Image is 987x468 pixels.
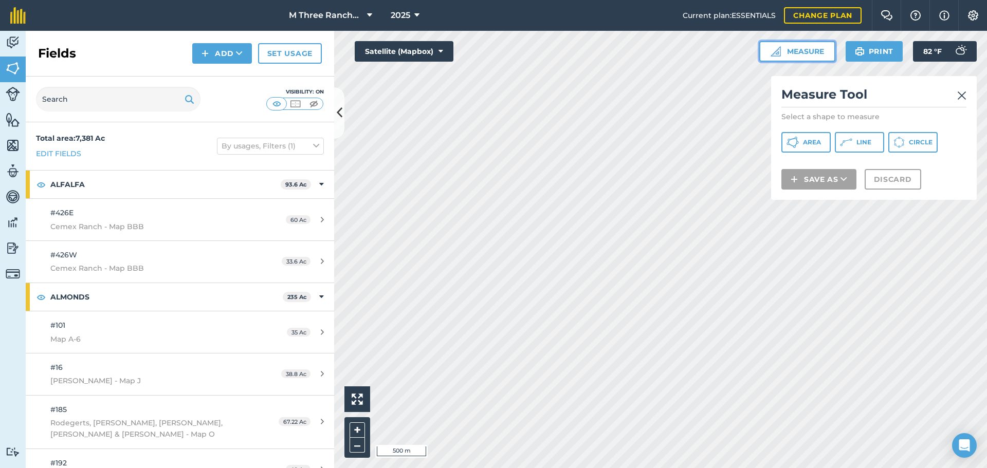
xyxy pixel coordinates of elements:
span: Current plan : ESSENTIALS [683,10,776,21]
span: M Three Ranches LLC [289,9,363,22]
button: Area [781,132,831,153]
img: A cog icon [967,10,979,21]
img: svg+xml;base64,PHN2ZyB4bWxucz0iaHR0cDovL3d3dy53My5vcmcvMjAwMC9zdmciIHdpZHRoPSIxOCIgaGVpZ2h0PSIyNC... [36,291,46,303]
img: svg+xml;base64,PD94bWwgdmVyc2lvbj0iMS4wIiBlbmNvZGluZz0idXRmLTgiPz4KPCEtLSBHZW5lcmF0b3I6IEFkb2JlIE... [6,240,20,256]
h2: Measure Tool [781,86,966,107]
span: 67.22 Ac [279,417,310,426]
span: Cemex Ranch - Map BBB [50,221,244,232]
div: Open Intercom Messenger [952,433,977,458]
img: svg+xml;base64,PD94bWwgdmVyc2lvbj0iMS4wIiBlbmNvZGluZz0idXRmLTgiPz4KPCEtLSBHZW5lcmF0b3I6IEFkb2JlIE... [6,189,20,204]
img: svg+xml;base64,PD94bWwgdmVyc2lvbj0iMS4wIiBlbmNvZGluZz0idXRmLTgiPz4KPCEtLSBHZW5lcmF0b3I6IEFkb2JlIE... [6,447,20,457]
button: Line [835,132,884,153]
button: + [350,422,365,438]
span: Map A-6 [50,333,244,345]
span: #426E [50,208,74,217]
img: svg+xml;base64,PD94bWwgdmVyc2lvbj0iMS4wIiBlbmNvZGluZz0idXRmLTgiPz4KPCEtLSBHZW5lcmF0b3I6IEFkb2JlIE... [6,163,20,179]
img: svg+xml;base64,PD94bWwgdmVyc2lvbj0iMS4wIiBlbmNvZGluZz0idXRmLTgiPz4KPCEtLSBHZW5lcmF0b3I6IEFkb2JlIE... [950,41,971,62]
span: #426W [50,250,77,259]
img: fieldmargin Logo [10,7,26,24]
button: Save as [781,169,856,190]
input: Search [36,87,200,111]
img: Four arrows, one pointing top left, one top right, one bottom right and the last bottom left [352,394,363,405]
div: Visibility: On [266,88,324,96]
a: Change plan [784,7,862,24]
strong: ALMONDS [50,283,283,311]
strong: ALFALFA [50,171,281,198]
img: svg+xml;base64,PD94bWwgdmVyc2lvbj0iMS4wIiBlbmNvZGluZz0idXRmLTgiPz4KPCEtLSBHZW5lcmF0b3I6IEFkb2JlIE... [6,87,20,101]
img: svg+xml;base64,PHN2ZyB4bWxucz0iaHR0cDovL3d3dy53My5vcmcvMjAwMC9zdmciIHdpZHRoPSIyMiIgaGVpZ2h0PSIzMC... [957,89,966,102]
strong: Total area : 7,381 Ac [36,134,105,143]
img: svg+xml;base64,PD94bWwgdmVyc2lvbj0iMS4wIiBlbmNvZGluZz0idXRmLTgiPz4KPCEtLSBHZW5lcmF0b3I6IEFkb2JlIE... [6,267,20,281]
img: svg+xml;base64,PHN2ZyB4bWxucz0iaHR0cDovL3d3dy53My5vcmcvMjAwMC9zdmciIHdpZHRoPSIxOCIgaGVpZ2h0PSIyNC... [36,178,46,191]
a: Edit fields [36,148,81,159]
img: svg+xml;base64,PHN2ZyB4bWxucz0iaHR0cDovL3d3dy53My5vcmcvMjAwMC9zdmciIHdpZHRoPSIxNCIgaGVpZ2h0PSIyNC... [791,173,798,185]
button: By usages, Filters (1) [217,138,324,154]
img: Two speech bubbles overlapping with the left bubble in the forefront [881,10,893,21]
img: svg+xml;base64,PHN2ZyB4bWxucz0iaHR0cDovL3d3dy53My5vcmcvMjAwMC9zdmciIHdpZHRoPSIxOSIgaGVpZ2h0PSIyNC... [855,45,865,58]
a: #426ECemex Ranch - Map BBB60 Ac [26,199,334,240]
span: Line [856,138,871,146]
button: Circle [888,132,938,153]
span: 82 ° F [923,41,942,62]
img: svg+xml;base64,PHN2ZyB4bWxucz0iaHR0cDovL3d3dy53My5vcmcvMjAwMC9zdmciIHdpZHRoPSIxOSIgaGVpZ2h0PSIyNC... [185,93,194,105]
img: svg+xml;base64,PHN2ZyB4bWxucz0iaHR0cDovL3d3dy53My5vcmcvMjAwMC9zdmciIHdpZHRoPSIxNCIgaGVpZ2h0PSIyNC... [202,47,209,60]
img: svg+xml;base64,PD94bWwgdmVyc2lvbj0iMS4wIiBlbmNvZGluZz0idXRmLTgiPz4KPCEtLSBHZW5lcmF0b3I6IEFkb2JlIE... [6,35,20,50]
img: svg+xml;base64,PD94bWwgdmVyc2lvbj0iMS4wIiBlbmNvZGluZz0idXRmLTgiPz4KPCEtLSBHZW5lcmF0b3I6IEFkb2JlIE... [6,215,20,230]
button: 82 °F [913,41,977,62]
strong: 235 Ac [287,293,307,301]
span: Area [803,138,821,146]
span: 2025 [391,9,410,22]
button: Measure [759,41,835,62]
img: svg+xml;base64,PHN2ZyB4bWxucz0iaHR0cDovL3d3dy53My5vcmcvMjAwMC9zdmciIHdpZHRoPSI1NiIgaGVpZ2h0PSI2MC... [6,138,20,153]
span: #192 [50,458,67,467]
button: Print [846,41,903,62]
span: 38.8 Ac [281,369,310,378]
img: svg+xml;base64,PHN2ZyB4bWxucz0iaHR0cDovL3d3dy53My5vcmcvMjAwMC9zdmciIHdpZHRoPSIxNyIgaGVpZ2h0PSIxNy... [939,9,949,22]
strong: 93.6 Ac [285,181,307,188]
a: Set usage [258,43,322,64]
div: ALFALFA93.6 Ac [26,171,334,198]
span: [PERSON_NAME] - Map J [50,375,244,386]
img: svg+xml;base64,PHN2ZyB4bWxucz0iaHR0cDovL3d3dy53My5vcmcvMjAwMC9zdmciIHdpZHRoPSI1MCIgaGVpZ2h0PSI0MC... [307,99,320,109]
span: #185 [50,405,67,414]
div: ALMONDS235 Ac [26,283,334,311]
span: Rodegerts, [PERSON_NAME], [PERSON_NAME], [PERSON_NAME] & [PERSON_NAME] - Map O [50,417,244,440]
span: 35 Ac [287,328,310,336]
a: #426WCemex Ranch - Map BBB33.6 Ac [26,241,334,283]
p: Select a shape to measure [781,111,966,122]
button: – [350,438,365,453]
button: Add [192,43,252,64]
span: 33.6 Ac [282,257,310,266]
a: #16[PERSON_NAME] - Map J38.8 Ac [26,353,334,395]
img: svg+xml;base64,PHN2ZyB4bWxucz0iaHR0cDovL3d3dy53My5vcmcvMjAwMC9zdmciIHdpZHRoPSI1NiIgaGVpZ2h0PSI2MC... [6,112,20,127]
button: Satellite (Mapbox) [355,41,453,62]
span: #16 [50,363,63,372]
span: 60 Ac [286,215,310,224]
span: Circle [909,138,933,146]
img: svg+xml;base64,PHN2ZyB4bWxucz0iaHR0cDovL3d3dy53My5vcmcvMjAwMC9zdmciIHdpZHRoPSI1NiIgaGVpZ2h0PSI2MC... [6,61,20,76]
a: #101Map A-635 Ac [26,311,334,353]
span: #101 [50,321,65,330]
h2: Fields [38,45,76,62]
img: A question mark icon [909,10,922,21]
a: #185Rodegerts, [PERSON_NAME], [PERSON_NAME], [PERSON_NAME] & [PERSON_NAME] - Map O67.22 Ac [26,396,334,448]
span: Cemex Ranch - Map BBB [50,263,244,274]
img: Ruler icon [771,46,781,57]
img: svg+xml;base64,PHN2ZyB4bWxucz0iaHR0cDovL3d3dy53My5vcmcvMjAwMC9zdmciIHdpZHRoPSI1MCIgaGVpZ2h0PSI0MC... [289,99,302,109]
img: svg+xml;base64,PHN2ZyB4bWxucz0iaHR0cDovL3d3dy53My5vcmcvMjAwMC9zdmciIHdpZHRoPSI1MCIgaGVpZ2h0PSI0MC... [270,99,283,109]
button: Discard [865,169,921,190]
